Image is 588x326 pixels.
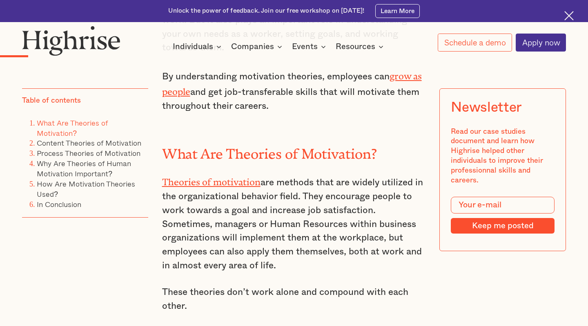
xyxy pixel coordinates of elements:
form: Modal Form [451,197,555,234]
a: What Are Theories of Motivation? [37,117,108,138]
img: Highrise logo [22,26,120,56]
div: Companies [231,42,274,52]
p: are methods that are widely utilized in the organizational behavior field. They encourage people ... [162,174,426,272]
a: In Conclusion [37,198,81,210]
div: Events [292,42,318,52]
div: Resources [336,42,375,52]
a: How Are Motivation Theories Used? [37,178,135,200]
div: Companies [231,42,285,52]
a: Why Are Theories of Human Motivation Important? [37,157,131,179]
input: Keep me posted [451,218,555,234]
div: Unlock the power of feedback. Join our free workshop on [DATE]! [168,7,364,15]
div: Events [292,42,328,52]
div: Newsletter [451,100,522,116]
a: Theories of motivation [162,177,261,183]
h2: What Are Theories of Motivation? [162,143,426,158]
img: Cross icon [564,11,574,20]
div: Individuals [173,42,224,52]
input: Your e-mail [451,197,555,214]
div: Table of contents [22,96,81,106]
div: Resources [336,42,386,52]
div: Read our case studies document and learn how Highrise helped other individuals to improve their p... [451,127,555,186]
p: These theories don’t work alone and compound with each other. [162,286,426,313]
a: Process Theories of Motivation [37,147,140,159]
a: Apply now [516,34,566,52]
p: By understanding motivation theories, employees can and get job-transferable skills that will mot... [162,68,426,113]
a: Schedule a demo [438,34,512,52]
a: Learn More [375,4,419,18]
a: Content Theories of Motivation [37,137,141,148]
div: Individuals [173,42,213,52]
